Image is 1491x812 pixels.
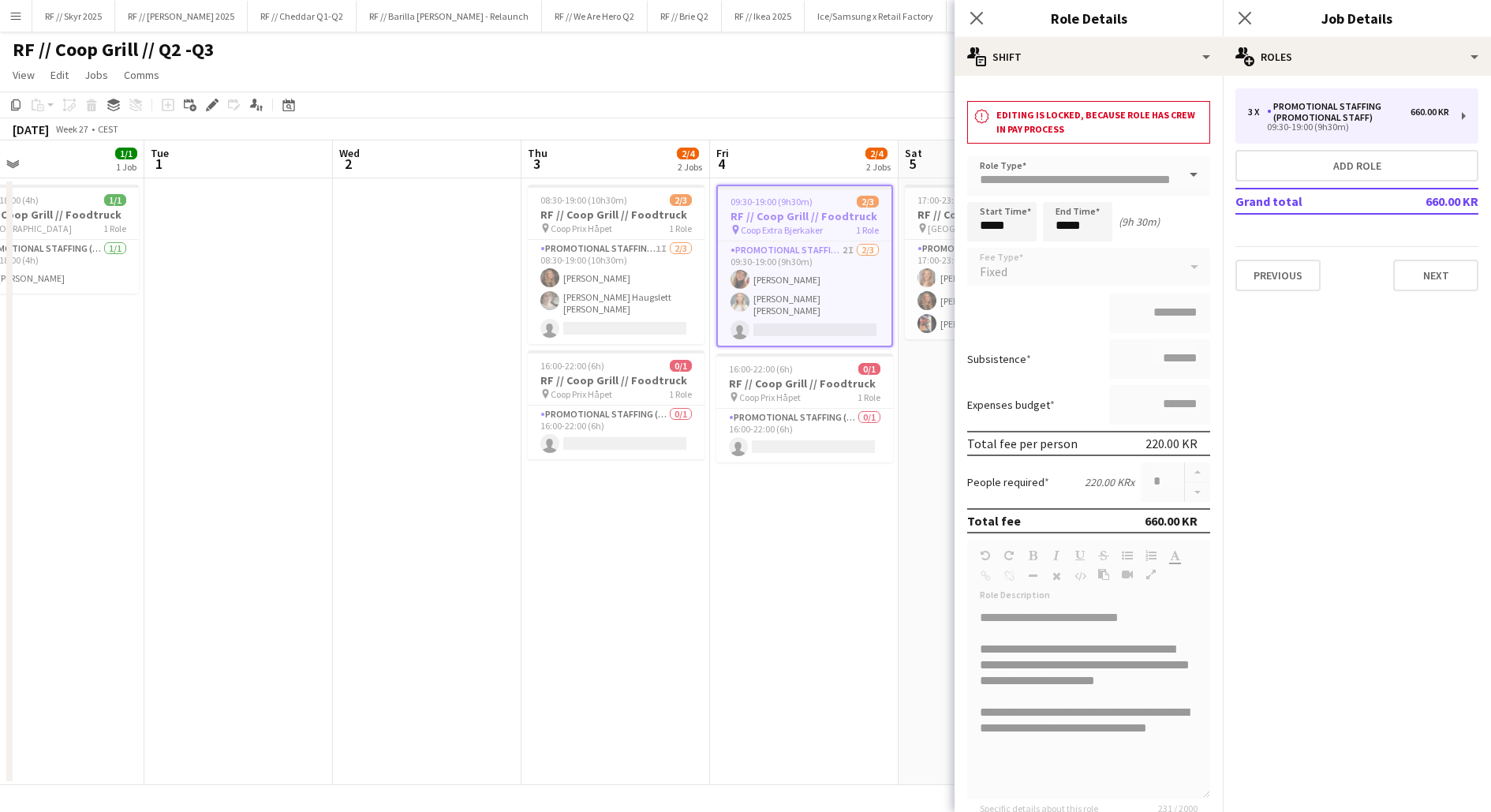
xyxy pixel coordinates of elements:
span: 2 [337,155,360,173]
div: Promotional Staffing (Promotional Staff) [1267,101,1411,123]
button: RF // Brie Q2 [648,1,722,32]
td: 660.00 KR [1379,189,1478,214]
span: 1/1 [104,194,126,206]
span: 4 [714,155,729,173]
span: 09:30-19:00 (9h30m) [731,196,813,208]
td: Grand total [1235,189,1379,214]
a: Edit [44,65,75,85]
span: 3 [525,155,547,173]
div: 1 Job [116,161,136,173]
span: 1 Role [669,223,692,234]
button: RF // [PERSON_NAME] 2025 [115,1,248,32]
h3: RF // Coop Grill // Foodtruck [718,209,891,223]
h1: RF // Coop Grill // Q2 -Q3 [13,38,215,62]
button: RF // Cheddar Q1-Q2 [248,1,357,32]
div: Shift [955,38,1223,76]
span: Fri [716,146,729,160]
app-card-role: Promotional Staffing (Promotional Staff)0/116:00-22:00 (6h) [528,406,704,459]
div: 3 x [1248,107,1267,118]
label: People required [967,475,1049,489]
span: Coop Prix Håpet [739,391,801,403]
button: RF // [PERSON_NAME] Cup + Kavli [947,1,1105,32]
app-job-card: 08:30-19:00 (10h30m)2/3RF // Coop Grill // Foodtruck Coop Prix Håpet1 RolePromotional Staffing (P... [528,185,704,344]
div: 660.00 KR [1411,107,1449,118]
div: 660.00 KR [1145,513,1198,529]
div: 220.00 KR [1145,436,1198,451]
h3: RF // Coop Grill // Foodtruck [716,376,893,391]
div: CEST [98,123,118,135]
h3: RF // Coop Grill // Foodtruck [905,208,1082,222]
div: 2 Jobs [866,161,891,173]
span: Week 27 [52,123,92,135]
span: 1 [148,155,169,173]
a: View [6,65,41,85]
span: Sat [905,146,922,160]
span: 16:00-22:00 (6h) [729,363,793,375]
app-job-card: 09:30-19:00 (9h30m)2/3RF // Coop Grill // Foodtruck Coop Extra Bjerkaker1 RolePromotional Staffin... [716,185,893,347]
app-card-role: Promotional Staffing (Promotional Staff)1I2/308:30-19:00 (10h30m)[PERSON_NAME][PERSON_NAME] Haugs... [528,240,704,344]
button: RF // Skyr 2025 [32,1,115,32]
button: RF // Barilla [PERSON_NAME] - Relaunch [357,1,542,32]
a: Comms [118,65,166,85]
label: Expenses budget [967,398,1055,412]
div: [DATE] [13,122,49,137]
button: Ice/Samsung x Retail Factory [805,1,947,32]
span: Thu [528,146,547,160]
button: Next [1393,260,1478,291]
span: Tue [151,146,169,160]
app-card-role: Promotional Staffing (Promotional Staff)0/116:00-22:00 (6h) [716,409,893,462]
span: 08:30-19:00 (10h30m) [540,194,627,206]
label: Subsistence [967,352,1031,366]
span: Jobs [84,68,108,82]
span: 2/3 [857,196,879,208]
span: 1/1 [115,148,137,159]
span: 1 Role [856,224,879,236]
h3: Role Details [955,8,1223,28]
h3: Editing is locked, because role has crew in pay process [996,108,1203,137]
span: 2/4 [677,148,699,159]
div: (9h 30m) [1119,215,1160,229]
span: 5 [902,155,922,173]
span: Wed [339,146,360,160]
span: 1 Role [858,391,880,403]
h3: RF // Coop Grill // Foodtruck [528,208,704,222]
button: Add role [1235,150,1478,181]
span: [GEOGRAPHIC_DATA] [928,223,1015,234]
app-job-card: 17:00-23:00 (6h)3/3RF // Coop Grill // Foodtruck [GEOGRAPHIC_DATA]1 RolePromotional Staffing (Pro... [905,185,1082,339]
span: 17:00-23:00 (6h) [917,194,981,206]
button: RF // Ikea 2025 [722,1,805,32]
div: 09:30-19:00 (9h30m) [1248,123,1449,131]
span: Comms [124,68,159,82]
h3: RF // Coop Grill // Foodtruck [528,373,704,387]
div: 2 Jobs [678,161,702,173]
span: Edit [50,68,69,82]
div: 220.00 KR x [1085,475,1134,489]
span: 0/1 [670,360,692,372]
app-card-role: Promotional Staffing (Promotional Staff)2I2/309:30-19:00 (9h30m)[PERSON_NAME][PERSON_NAME] [PERSO... [718,241,891,346]
span: Coop Prix Håpet [551,388,612,400]
app-card-role: Promotional Staffing (Promotional Staff)3/317:00-23:00 (6h)[PERSON_NAME][PERSON_NAME][PERSON_NAME] [905,240,1082,339]
span: 16:00-22:00 (6h) [540,360,604,372]
span: 2/3 [670,194,692,206]
a: Jobs [78,65,114,85]
span: View [13,68,35,82]
span: 2/4 [865,148,887,159]
span: Coop Extra Bjerkaker [741,224,823,236]
div: Roles [1223,38,1491,76]
div: Total fee per person [967,436,1078,451]
app-job-card: 16:00-22:00 (6h)0/1RF // Coop Grill // Foodtruck Coop Prix Håpet1 RolePromotional Staffing (Promo... [716,354,893,462]
app-job-card: 16:00-22:00 (6h)0/1RF // Coop Grill // Foodtruck Coop Prix Håpet1 RolePromotional Staffing (Promo... [528,350,704,459]
div: Total fee [967,513,1021,529]
button: RF // We Are Hero Q2 [542,1,648,32]
span: 0/1 [858,363,880,375]
h3: Job Details [1223,8,1491,28]
span: 1 Role [103,223,126,234]
button: Previous [1235,260,1321,291]
span: Coop Prix Håpet [551,223,612,234]
span: 1 Role [669,388,692,400]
